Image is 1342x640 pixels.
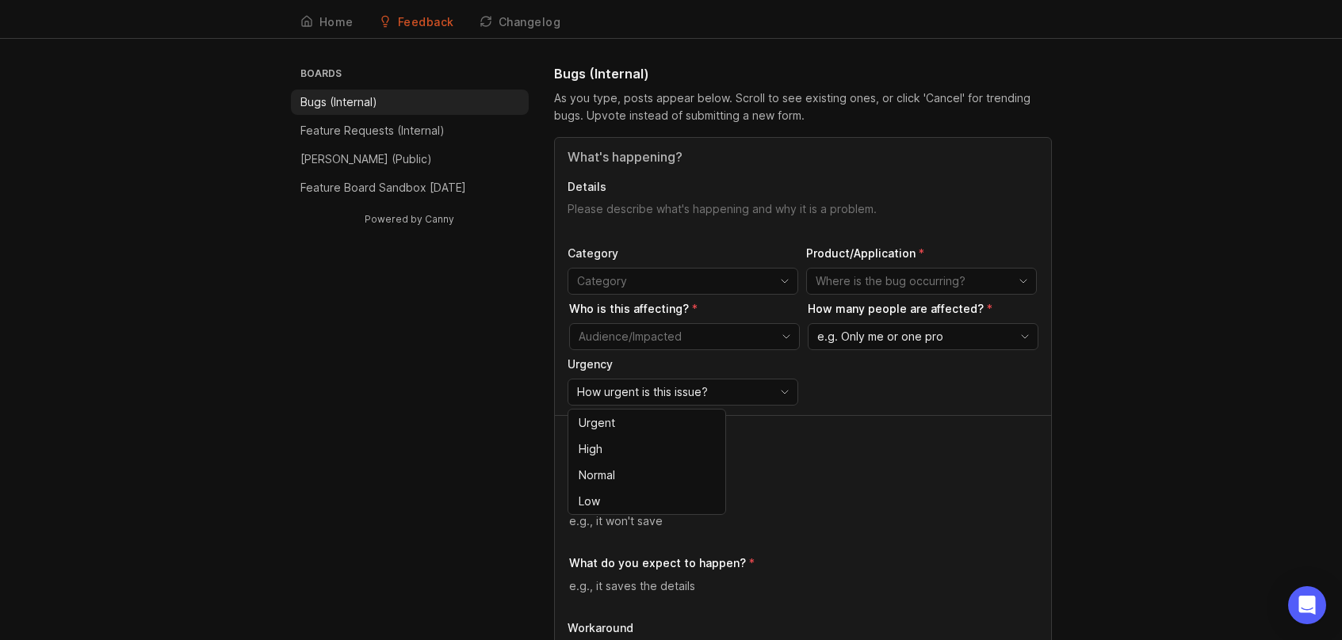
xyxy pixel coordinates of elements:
[291,175,529,200] a: Feature Board Sandbox [DATE]
[470,6,571,39] a: Changelog
[579,414,615,432] span: Urgent
[806,246,1037,261] p: Product/Application
[577,272,770,290] input: Category
[568,246,798,261] p: Category
[362,210,457,228] a: Powered by Canny
[568,268,798,295] div: toggle menu
[1012,330,1038,343] svg: toggle icon
[554,64,649,83] h1: Bugs (Internal)
[300,151,432,167] p: [PERSON_NAME] (Public)
[300,123,445,139] p: Feature Requests (Internal)
[569,555,746,571] p: What do you expect to happen?
[579,440,602,458] span: High
[300,94,377,110] p: Bugs (Internal)
[398,17,454,28] div: Feedback
[568,620,1038,636] p: Workaround
[499,17,561,28] div: Changelog
[1288,586,1326,624] div: Open Intercom Messenger
[568,179,1038,195] p: Details
[554,90,1052,124] div: As you type, posts appear below. Scroll to see existing ones, or click 'Cancel' for trending bugs...
[291,147,529,172] a: [PERSON_NAME] (Public)
[579,493,600,510] span: Low
[569,323,800,350] div: toggle menu
[772,386,797,398] svg: toggle icon
[568,147,1038,166] input: Title
[319,17,354,28] div: Home
[291,6,363,39] a: Home
[291,90,529,115] a: Bugs (Internal)
[579,328,772,345] input: Audience/Impacted
[806,268,1037,295] div: toggle menu
[568,201,1038,233] textarea: Details
[569,301,800,317] p: Who is this affecting?
[772,275,797,288] svg: toggle icon
[817,328,943,345] span: e.g. Only me or one pro
[300,180,466,196] p: Feature Board Sandbox [DATE]
[297,64,529,86] h3: Boards
[808,323,1038,350] div: toggle menu
[568,379,798,406] div: toggle menu
[774,330,799,343] svg: toggle icon
[1011,275,1036,288] svg: toggle icon
[291,118,529,143] a: Feature Requests (Internal)
[579,467,615,484] span: Normal
[568,356,798,372] p: Urgency
[816,272,1009,290] input: Where is the bug occurring?
[369,6,464,39] a: Feedback
[808,301,1038,317] p: How many people are affected?
[577,383,708,401] span: How urgent is this issue?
